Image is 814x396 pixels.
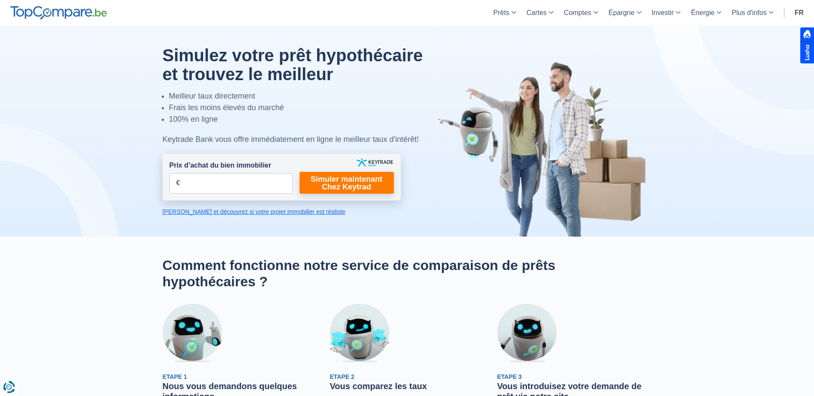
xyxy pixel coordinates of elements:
span: Etape 2 [330,373,354,380]
label: Prix d’achat du bien immobilier [169,161,271,171]
li: Meilleur taux directement [169,90,443,102]
li: Frais les moins élevés du marché [169,102,443,114]
img: Etape 3 [497,304,557,363]
img: Etape 2 [330,304,389,363]
img: TopCompare [10,6,107,20]
h2: Comment fonctionne notre service de comparaison de prêts hypothécaires ? [163,257,652,290]
a: [PERSON_NAME] et découvrez si votre projet immobilier est réaliste [163,207,401,216]
span: Etape 3 [497,373,522,380]
li: 100% en ligne [169,114,443,125]
h3: Vous comparez les taux [330,381,484,391]
div: Keytrade Bank vous offre immédiatement en ligne le meilleur taux d'intérêt! [163,134,443,145]
span: € [176,178,180,188]
img: keytrade [357,158,393,167]
h1: Simulez votre prêt hypothécaire et trouvez le meilleur [163,46,443,84]
img: Etape 1 [163,304,222,363]
a: Simuler maintenant Chez Keytrad [300,172,394,194]
span: Etape 1 [163,373,187,380]
img: image-hero [437,61,652,237]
